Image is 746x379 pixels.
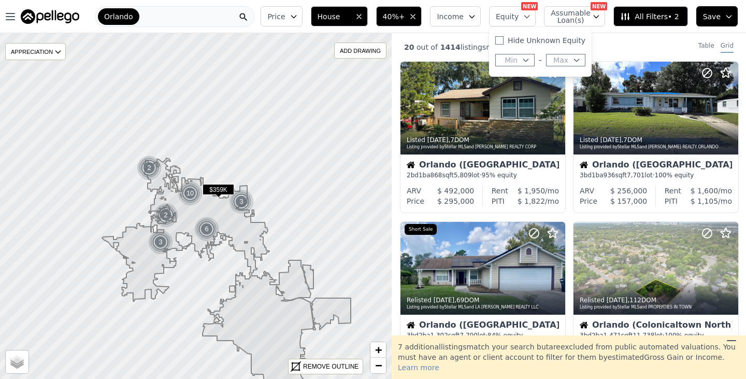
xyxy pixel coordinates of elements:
[691,197,718,205] span: $ 1,105
[400,221,565,373] a: Relisted [DATE],69DOMListing provided byStellar MLSand LA [PERSON_NAME] REALTY LLCShort SaleHouse...
[303,362,358,371] div: REMOVE OUTLINE
[613,6,687,26] button: All Filters• 2
[407,331,559,340] div: 3 bd 2 ba sqft lot · 84% equity
[407,321,415,329] img: House
[203,184,234,199] div: $359K
[21,9,79,24] img: Pellego
[375,359,382,372] span: −
[521,2,538,10] div: NEW
[392,335,746,379] div: 7 additional listing s match your search but are excluded from public automated valuations. You m...
[148,230,173,255] div: 3
[434,297,455,304] time: 2025-08-09 18:42
[438,43,461,51] span: 1414
[431,172,442,179] span: 868
[721,41,734,53] div: Grid
[553,55,568,65] span: Max
[407,136,560,144] div: Listed , 7 DOM
[489,6,536,26] button: Equity
[665,186,681,196] div: Rent
[203,184,234,195] span: $359K
[573,221,738,373] a: Relisted [DATE],112DOMListing provided byStellar MLSand PROPERTIES IN TOWNHouseOrlando (Colonical...
[407,161,559,171] div: Orlando ([GEOGRAPHIC_DATA])
[580,296,733,304] div: Relisted , 112 DOM
[267,11,285,22] span: Price
[104,11,133,22] span: Orlando
[437,187,474,195] span: $ 492,000
[405,224,437,235] div: Short Sale
[681,186,732,196] div: /mo
[580,321,732,331] div: Orlando (Colonicaltown North)
[691,187,718,195] span: $ 1,600
[492,186,508,196] div: Rent
[376,6,422,26] button: 40%+
[633,332,654,339] span: 11,738
[665,196,678,206] div: PITI
[137,156,162,180] img: g1.png
[580,321,588,329] img: House
[580,144,733,150] div: Listing provided by Stellar MLS and [PERSON_NAME] REALTY ORLANDO
[492,196,505,206] div: PITI
[508,186,559,196] div: /mo
[407,186,421,196] div: ARV
[153,203,178,228] div: 2
[407,196,424,206] div: Price
[518,187,545,195] span: $ 1,950
[407,321,559,331] div: Orlando ([GEOGRAPHIC_DATA])
[400,61,565,213] a: Listed [DATE],7DOMListing provided byStellar MLSand [PERSON_NAME] REALTY CORPHouseOrlando ([GEOGR...
[604,172,615,179] span: 936
[407,144,560,150] div: Listing provided by Stellar MLS and [PERSON_NAME] REALTY CORP
[137,156,162,180] div: 2
[607,297,628,304] time: 2025-08-04 19:12
[398,363,439,372] span: Learn more
[580,171,732,179] div: 3 bd 1 ba sqft lot · 100% equity
[148,230,174,255] img: g1.png
[518,197,545,205] span: $ 1,822
[544,6,605,26] button: Assumable Loan(s)
[335,43,386,58] div: ADD DRAWING
[194,217,219,242] div: 6
[539,54,542,66] div: -
[573,61,738,213] a: Listed [DATE],7DOMListing provided byStellar MLSand [PERSON_NAME] REALTY ORLANDOHouseOrlando ([GE...
[370,342,386,358] a: Zoom in
[698,41,714,53] div: Table
[627,172,644,179] span: 7,701
[437,197,474,205] span: $ 295,000
[404,43,414,51] span: 20
[580,161,588,169] img: House
[678,196,732,206] div: /mo
[178,181,203,206] img: g1.png
[229,189,254,214] img: g1.png
[6,350,28,373] a: Layers
[407,161,415,169] img: House
[496,11,519,22] span: Equity
[551,9,584,24] span: Assumable Loan(s)
[610,187,647,195] span: $ 256,000
[261,6,302,26] button: Price
[703,11,721,22] span: Save
[431,332,448,339] span: 1,302
[489,27,592,77] div: Equity
[610,197,647,205] span: $ 157,000
[460,332,477,339] span: 7,700
[407,296,560,304] div: Relisted , 69 DOM
[580,331,732,340] div: 3 bd 2 ba sqft lot · 100% equity
[437,11,464,22] span: Income
[505,196,559,206] div: /mo
[375,343,382,356] span: +
[318,11,351,22] span: House
[5,43,66,60] div: APPRECIATION
[194,217,220,242] img: g1.png
[178,181,203,206] div: 10
[580,186,594,196] div: ARV
[696,6,738,26] button: Save
[407,171,559,179] div: 2 bd 1 ba sqft lot · 95% equity
[430,6,481,26] button: Income
[407,304,560,311] div: Listing provided by Stellar MLS and LA [PERSON_NAME] REALTY LLC
[580,161,732,171] div: Orlando ([GEOGRAPHIC_DATA][PERSON_NAME])
[600,136,622,144] time: 2025-08-19 00:00
[454,172,471,179] span: 5,809
[153,203,179,228] img: g1.png
[229,189,254,214] div: 3
[370,358,386,373] a: Zoom out
[505,55,518,65] span: Min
